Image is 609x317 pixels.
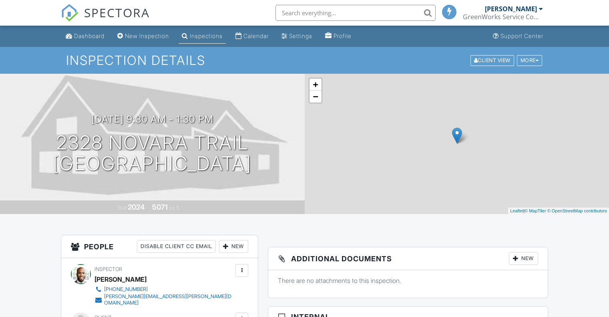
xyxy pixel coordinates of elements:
a: Profile [322,29,355,44]
a: SPECTORA [61,11,150,28]
a: Inspections [179,29,226,44]
div: [PERSON_NAME][EMAIL_ADDRESS][PERSON_NAME][DOMAIN_NAME] [104,293,233,306]
div: New [509,252,538,265]
div: Calendar [243,32,269,39]
a: [PERSON_NAME][EMAIL_ADDRESS][PERSON_NAME][DOMAIN_NAME] [94,293,233,306]
div: [PHONE_NUMBER] [104,286,148,293]
a: Zoom in [310,79,322,91]
div: New Inspection [125,32,169,39]
img: The Best Home Inspection Software - Spectora [61,4,78,22]
a: Settings [278,29,316,44]
a: © MapTiler [525,208,546,213]
h3: People [61,235,258,258]
div: [PERSON_NAME] [94,273,147,285]
a: © OpenStreetMap contributors [547,208,607,213]
h3: Additional Documents [268,247,548,270]
a: New Inspection [114,29,172,44]
div: Profile [334,32,352,39]
div: More [517,55,543,66]
div: 5071 [152,203,168,211]
a: Client View [470,57,516,63]
span: Built [118,205,127,211]
h1: Inspection Details [66,53,543,67]
a: Zoom out [310,91,322,103]
div: GreenWorks Service Company [463,13,543,21]
div: New [219,240,248,253]
span: Inspector [94,266,122,272]
a: Calendar [232,29,272,44]
div: Settings [289,32,312,39]
a: Leaflet [510,208,523,213]
div: [PERSON_NAME] [485,5,537,13]
h3: [DATE] 9:30 am - 1:30 pm [91,114,213,125]
div: Inspections [190,32,223,39]
div: 2024 [128,203,145,211]
div: | [508,208,609,214]
span: SPECTORA [84,4,150,21]
a: Dashboard [62,29,108,44]
p: There are no attachments to this inspection. [278,276,538,285]
div: Support Center [500,32,543,39]
div: Disable Client CC Email [137,240,216,253]
input: Search everything... [275,5,436,21]
div: Client View [470,55,514,66]
h1: 2328 Novara Trail [GEOGRAPHIC_DATA] [53,132,251,175]
a: Support Center [490,29,547,44]
a: [PHONE_NUMBER] [94,285,233,293]
div: Dashboard [74,32,105,39]
span: sq. ft. [169,205,180,211]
